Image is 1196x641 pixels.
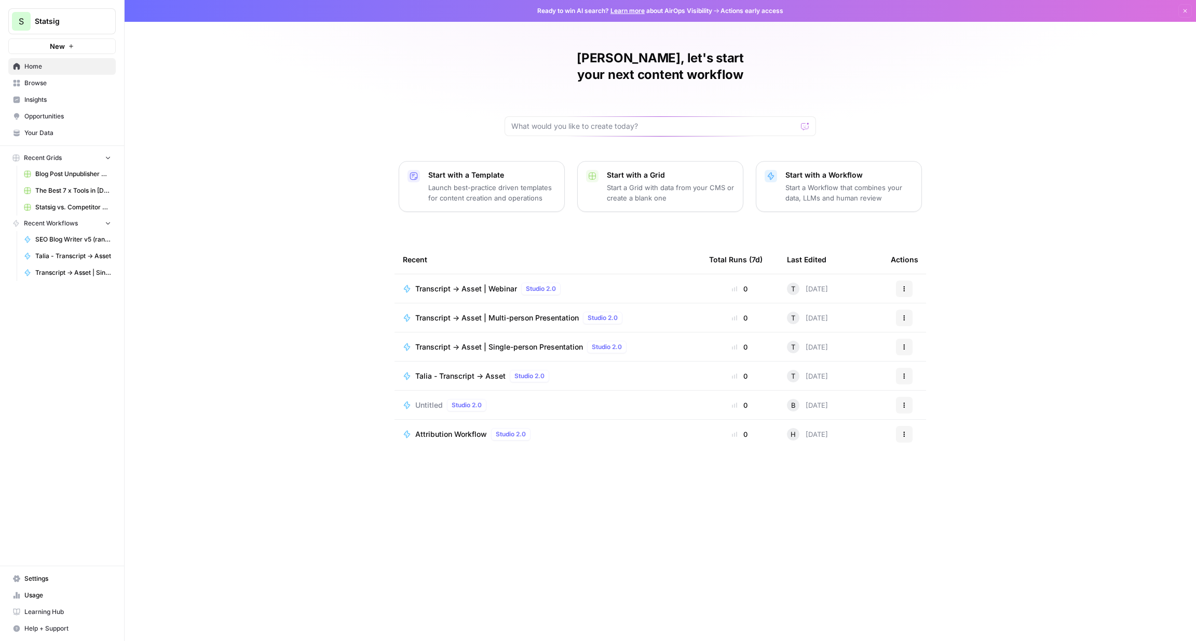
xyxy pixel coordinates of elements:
span: Actions early access [721,6,783,16]
span: Studio 2.0 [588,313,618,323]
span: T [791,371,795,381]
p: Start with a Template [428,170,556,180]
span: Studio 2.0 [452,400,482,410]
p: Start a Workflow that combines your data, LLMs and human review [785,182,913,203]
span: Help + Support [24,624,111,633]
span: Studio 2.0 [592,342,622,352]
button: Recent Grids [8,150,116,166]
div: [DATE] [787,428,828,440]
a: Settings [8,570,116,587]
span: Insights [24,95,111,104]
span: T [791,313,795,323]
span: Home [24,62,111,71]
button: Start with a TemplateLaunch best-practice driven templates for content creation and operations [399,161,565,212]
span: The Best 7 x Tools in [DATE] Grid [35,186,111,195]
span: Your Data [24,128,111,138]
span: Studio 2.0 [526,284,556,293]
span: Settings [24,574,111,583]
span: Studio 2.0 [496,430,526,439]
h1: [PERSON_NAME], let's start your next content workflow [505,50,816,83]
a: Statsig vs. Competitor v2 Grid [19,199,116,216]
a: Talia - Transcript -> Asset [19,248,116,264]
span: S [19,15,24,28]
span: Studio 2.0 [514,371,545,381]
a: SEO Blog Writer v5 (random date) [19,231,116,248]
span: B [791,400,796,410]
span: Transcript -> Asset | Webinar [415,284,517,294]
a: Learning Hub [8,604,116,620]
span: Untitled [415,400,443,410]
a: Browse [8,75,116,91]
div: 0 [709,429,770,439]
span: Statsig vs. Competitor v2 Grid [35,203,111,212]
a: Home [8,58,116,75]
div: Last Edited [787,245,826,274]
button: Start with a WorkflowStart a Workflow that combines your data, LLMs and human review [756,161,922,212]
p: Start with a Grid [607,170,735,180]
span: T [791,342,795,352]
a: Blog Post Unpublisher Grid (master) [19,166,116,182]
p: Start with a Workflow [785,170,913,180]
div: [DATE] [787,341,828,353]
div: Recent [403,245,692,274]
span: Transcript -> Asset | Single-person Presentation [415,342,583,352]
span: Recent Grids [24,153,62,163]
span: Browse [24,78,111,88]
div: 0 [709,342,770,352]
span: Talia - Transcript -> Asset [35,251,111,261]
a: UntitledStudio 2.0 [403,399,692,411]
span: New [50,41,65,51]
p: Start a Grid with data from your CMS or create a blank one [607,182,735,203]
a: Insights [8,91,116,108]
div: 0 [709,400,770,410]
a: Transcript -> Asset | Multi-person PresentationStudio 2.0 [403,312,692,324]
span: H [791,429,796,439]
button: New [8,38,116,54]
span: Usage [24,591,111,600]
span: SEO Blog Writer v5 (random date) [35,235,111,244]
div: 0 [709,371,770,381]
p: Launch best-practice driven templates for content creation and operations [428,182,556,203]
span: Statsig [35,16,98,26]
button: Start with a GridStart a Grid with data from your CMS or create a blank one [577,161,743,212]
div: [DATE] [787,283,828,295]
span: Attribution Workflow [415,429,487,439]
a: Transcript -> Asset | Single-person PresentationStudio 2.0 [403,341,692,353]
button: Recent Workflows [8,216,116,231]
span: Transcript -> Asset | Single-person Presentation [35,268,111,277]
span: Recent Workflows [24,219,78,228]
a: Usage [8,587,116,604]
a: Opportunities [8,108,116,125]
a: The Best 7 x Tools in [DATE] Grid [19,182,116,199]
div: [DATE] [787,399,828,411]
div: [DATE] [787,312,828,324]
a: Your Data [8,125,116,141]
div: 0 [709,313,770,323]
a: Learn more [610,7,645,15]
span: Blog Post Unpublisher Grid (master) [35,169,111,179]
button: Help + Support [8,620,116,637]
div: [DATE] [787,370,828,382]
button: Workspace: Statsig [8,8,116,34]
span: Transcript -> Asset | Multi-person Presentation [415,313,579,323]
div: Total Runs (7d) [709,245,763,274]
div: Actions [891,245,918,274]
span: T [791,284,795,294]
input: What would you like to create today? [511,121,797,131]
span: Opportunities [24,112,111,121]
span: Learning Hub [24,607,111,617]
a: Talia - Transcript -> AssetStudio 2.0 [403,370,692,382]
a: Transcript -> Asset | WebinarStudio 2.0 [403,283,692,295]
span: Talia - Transcript -> Asset [415,371,506,381]
span: Ready to win AI search? about AirOps Visibility [537,6,712,16]
div: 0 [709,284,770,294]
a: Attribution WorkflowStudio 2.0 [403,428,692,440]
a: Transcript -> Asset | Single-person Presentation [19,264,116,281]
